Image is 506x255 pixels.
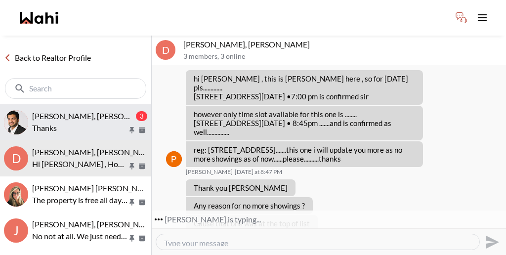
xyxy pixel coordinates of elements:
div: J [4,218,28,243]
button: Pin [127,198,136,207]
button: Toggle open navigation menu [472,8,492,28]
div: D [4,146,28,170]
p: 3 members , 3 online [183,52,502,61]
button: Archive [137,198,147,207]
div: Paul Sharma [166,151,182,167]
p: Thank you [PERSON_NAME] [194,183,288,192]
img: S [4,110,28,134]
div: D [156,40,175,60]
div: Jeremy Tod, Barbara [4,182,28,207]
p: [PERSON_NAME], [PERSON_NAME] [183,40,502,49]
span: [PERSON_NAME] [186,168,233,176]
img: J [4,182,28,207]
img: P [166,151,182,167]
a: Wahi homepage [20,12,58,24]
div: [PERSON_NAME] is typing... [165,213,261,225]
button: Send [480,231,502,253]
button: Pin [127,126,136,134]
span: [PERSON_NAME], [PERSON_NAME] [32,147,159,157]
div: 3 [136,111,147,121]
span: [PERSON_NAME] [PERSON_NAME], [PERSON_NAME] [32,183,222,193]
p: Hi [PERSON_NAME] , How are you ? I am on standby if I can get you see # 213 - 2121 lakeshore , it... [32,158,127,170]
button: Archive [137,162,147,170]
p: Thanks [32,122,127,134]
input: Search [29,84,124,93]
button: Archive [137,126,147,134]
p: reg: [STREET_ADDRESS].......this one i will update you more as no more showings as of now......pl... [194,145,415,163]
p: however only time slot available for this one is ........ [STREET_ADDRESS][DATE] • 8:45pm .......... [194,110,415,136]
p: Any reason for no more showings ? [194,201,305,210]
p: The property is free all day [DATE] too. They will have to rush this in. [32,194,127,206]
time: 2025-08-26T00:47:52.141Z [235,168,282,176]
button: Archive [137,234,147,243]
textarea: Type your message [164,238,471,246]
p: hi [PERSON_NAME] , this is [PERSON_NAME] here , so for [DATE] pls............. [STREET_ADDRESS][D... [194,74,415,101]
p: No not at all. We just need to share the details as part of the closing process. [32,230,127,242]
div: Sharique Khan, Barbara [4,110,28,134]
span: [PERSON_NAME], [PERSON_NAME] [32,111,159,121]
button: Pin [127,234,136,243]
button: Pin [127,162,136,170]
span: [PERSON_NAME], [PERSON_NAME], [PERSON_NAME] [32,219,223,229]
